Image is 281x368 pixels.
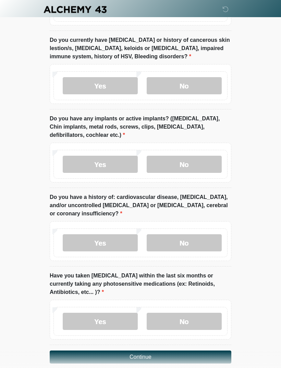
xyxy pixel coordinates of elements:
[147,234,222,251] label: No
[147,313,222,330] label: No
[63,313,138,330] label: Yes
[147,77,222,94] label: No
[50,193,231,218] label: Do you have a history of: cardiovascular disease, [MEDICAL_DATA], and/or uncontrolled [MEDICAL_DA...
[43,5,107,14] img: Alchemy 43 Logo
[63,77,138,94] label: Yes
[63,156,138,173] label: Yes
[50,351,231,364] button: Continue
[50,36,231,61] label: Do you currently have [MEDICAL_DATA] or history of cancerous skin lestion/s, [MEDICAL_DATA], kelo...
[50,115,231,139] label: Do you have any implants or active implants? ([MEDICAL_DATA], Chin implants, metal rods, screws, ...
[147,156,222,173] label: No
[63,234,138,251] label: Yes
[50,272,231,296] label: Have you taken [MEDICAL_DATA] within the last six months or currently taking any photosensitive m...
